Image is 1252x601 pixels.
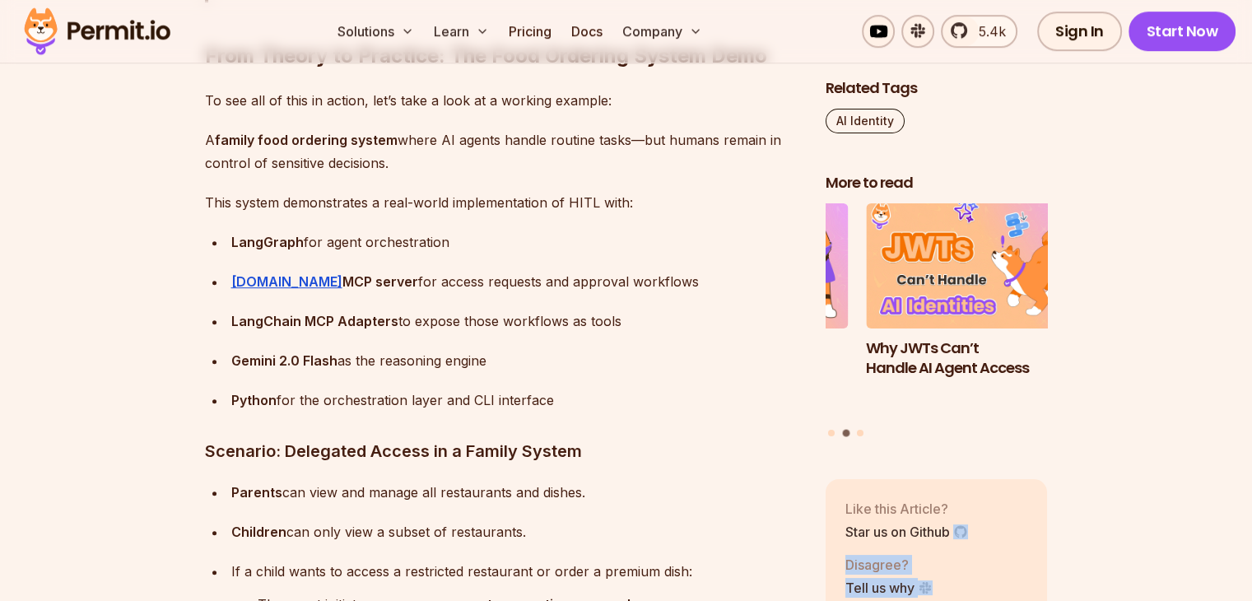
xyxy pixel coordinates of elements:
[331,15,421,48] button: Solutions
[231,484,282,501] strong: Parents
[231,310,799,333] div: to expose those workflows as tools
[231,481,799,504] div: can view and manage all restaurants and dishes.
[845,522,968,542] a: Star us on Github
[828,431,835,437] button: Go to slide 1
[215,132,398,148] strong: family food ordering system
[231,560,799,583] div: If a child wants to access a restricted restaurant or order a premium dish:
[969,21,1006,41] span: 5.4k
[231,234,304,250] strong: LangGraph
[342,273,418,290] strong: MCP server
[857,431,863,437] button: Go to slide 3
[231,392,277,408] strong: Python
[826,109,905,134] a: AI Identity
[866,204,1088,421] a: Why JWTs Can’t Handle AI Agent AccessWhy JWTs Can’t Handle AI Agent Access
[231,231,799,254] div: for agent orchestration
[231,524,286,540] strong: Children
[1129,12,1236,51] a: Start Now
[205,89,799,112] p: To see all of this in action, let’s take a look at a working example:
[626,338,849,399] h3: The Ultimate Guide to MCP Auth: Identity, Consent, and Agent Security
[826,174,1048,194] h2: More to read
[866,338,1088,380] h3: Why JWTs Can’t Handle AI Agent Access
[231,349,799,372] div: as the reasoning engine
[826,79,1048,100] h2: Related Tags
[205,128,799,175] p: A where AI agents handle routine tasks—but humans remain in control of sensitive decisions.
[866,204,1088,421] li: 2 of 3
[205,191,799,214] p: This system demonstrates a real-world implementation of HITL with:
[842,431,849,438] button: Go to slide 2
[845,555,933,575] p: Disagree?
[231,313,398,329] strong: LangChain MCP Adapters
[427,15,496,48] button: Learn
[231,520,799,543] div: can only view a subset of restaurants.
[16,3,178,59] img: Permit logo
[941,15,1017,48] a: 5.4k
[616,15,709,48] button: Company
[231,352,337,369] strong: Gemini 2.0 Flash
[565,15,609,48] a: Docs
[205,438,799,464] h3: Scenario: Delegated Access in a Family System
[502,15,558,48] a: Pricing
[845,578,933,598] a: Tell us why
[231,270,799,293] div: for access requests and approval workflows
[231,389,799,412] div: for the orchestration layer and CLI interface
[1037,12,1122,51] a: Sign In
[826,204,1048,440] div: Posts
[626,204,849,421] li: 1 of 3
[845,499,968,519] p: Like this Article?
[866,204,1088,329] img: Why JWTs Can’t Handle AI Agent Access
[231,273,342,290] a: [DOMAIN_NAME]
